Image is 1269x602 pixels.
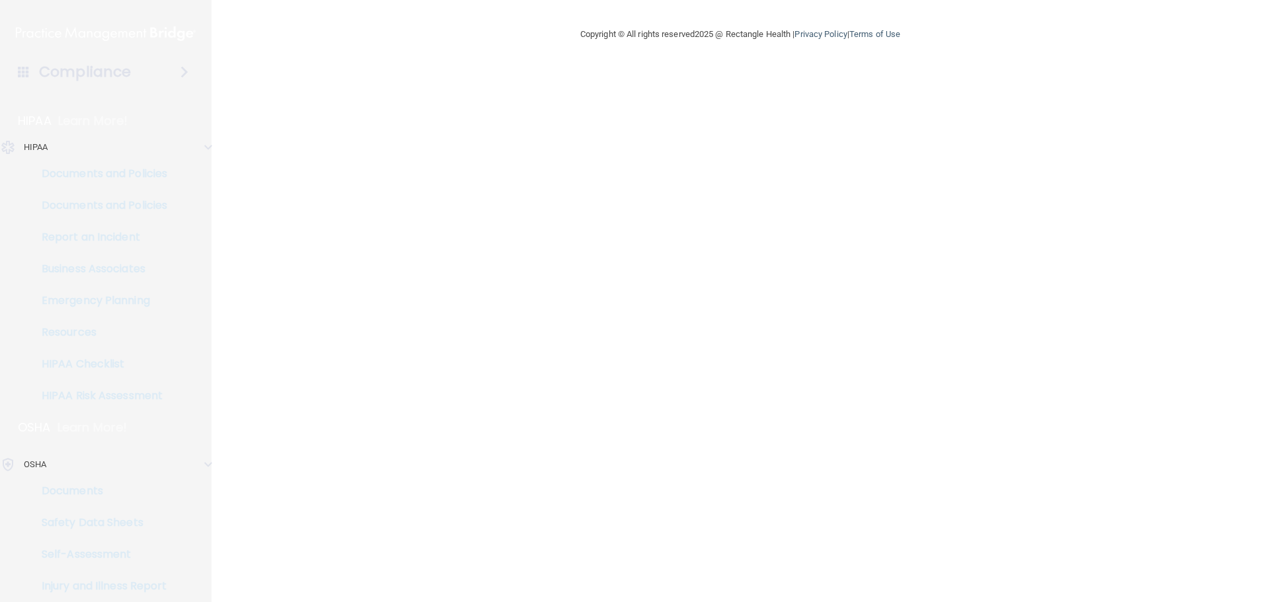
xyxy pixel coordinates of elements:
img: PMB logo [16,20,196,47]
div: Copyright © All rights reserved 2025 @ Rectangle Health | | [499,13,981,56]
p: Report an Incident [9,231,189,244]
p: HIPAA [18,113,52,129]
a: Privacy Policy [794,29,847,39]
p: Safety Data Sheets [9,516,189,529]
a: Terms of Use [849,29,900,39]
p: HIPAA Checklist [9,357,189,371]
p: Documents and Policies [9,199,189,212]
p: OSHA [18,420,51,435]
p: OSHA [24,457,46,472]
p: Business Associates [9,262,189,276]
p: Emergency Planning [9,294,189,307]
p: Documents [9,484,189,498]
p: HIPAA Risk Assessment [9,389,189,402]
p: Learn More! [58,113,128,129]
p: Documents and Policies [9,167,189,180]
p: Self-Assessment [9,548,189,561]
p: Injury and Illness Report [9,580,189,593]
p: Resources [9,326,189,339]
p: HIPAA [24,139,48,155]
h4: Compliance [39,63,131,81]
p: Learn More! [58,420,128,435]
